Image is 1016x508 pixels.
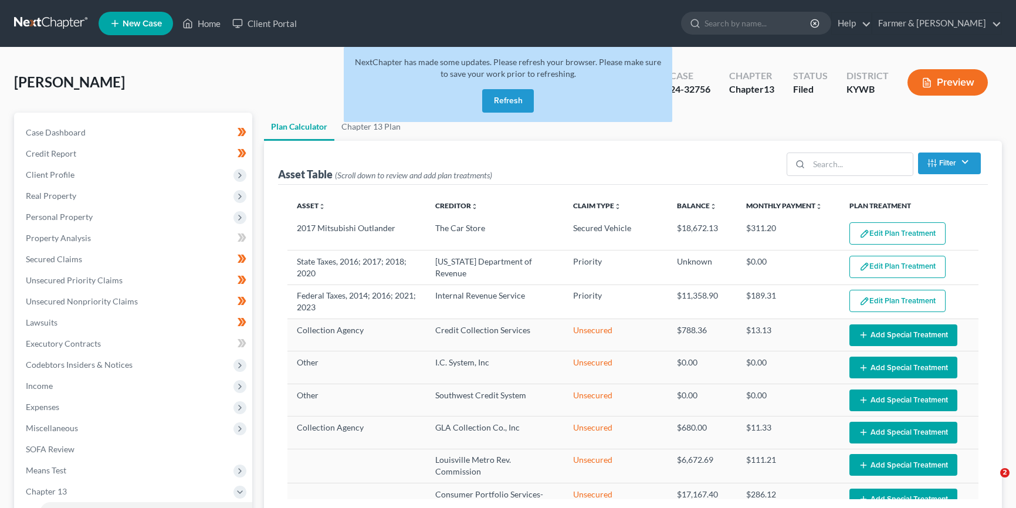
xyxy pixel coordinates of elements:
[16,228,252,249] a: Property Analysis
[287,416,426,449] td: Collection Agency
[26,381,53,391] span: Income
[564,218,668,250] td: Secured Vehicle
[26,402,59,412] span: Expenses
[177,13,226,34] a: Home
[26,360,133,370] span: Codebtors Insiders & Notices
[668,319,737,351] td: $788.36
[677,201,717,210] a: Balanceunfold_more
[793,83,828,96] div: Filed
[710,203,717,210] i: unfold_more
[426,416,564,449] td: GLA Collection Co., Inc
[729,69,774,83] div: Chapter
[26,254,82,264] span: Secured Claims
[26,212,93,222] span: Personal Property
[564,416,668,449] td: Unsecured
[26,486,67,496] span: Chapter 13
[849,454,957,476] button: Add Special Treatment
[668,416,737,449] td: $680.00
[26,191,76,201] span: Real Property
[564,351,668,384] td: Unsecured
[426,449,564,483] td: Louisville Metro Rev. Commission
[123,19,162,28] span: New Case
[668,250,737,285] td: Unknown
[564,449,668,483] td: Unsecured
[16,291,252,312] a: Unsecured Nonpriority Claims
[16,143,252,164] a: Credit Report
[16,312,252,333] a: Lawsuits
[737,250,841,285] td: $0.00
[573,201,621,210] a: Claim Typeunfold_more
[26,317,57,327] span: Lawsuits
[334,113,408,141] a: Chapter 13 Plan
[26,444,74,454] span: SOFA Review
[287,384,426,416] td: Other
[849,324,957,346] button: Add Special Treatment
[26,275,123,285] span: Unsecured Priority Claims
[849,357,957,378] button: Add Special Treatment
[319,203,326,210] i: unfold_more
[355,57,661,79] span: NextChapter has made some updates. Please refresh your browser. Please make sure to save your wor...
[564,250,668,285] td: Priority
[668,449,737,483] td: $6,672.69
[859,229,869,239] img: edit-pencil-c1479a1de80d8dea1e2430c2f745a3c6a07e9d7aa2eeffe225670001d78357a8.svg
[287,250,426,285] td: State Taxes, 2016; 2017; 2018; 2020
[1000,468,1010,477] span: 2
[815,203,822,210] i: unfold_more
[16,122,252,143] a: Case Dashboard
[668,384,737,416] td: $0.00
[832,13,871,34] a: Help
[16,270,252,291] a: Unsecured Priority Claims
[849,390,957,411] button: Add Special Treatment
[335,170,492,180] span: (Scroll down to review and add plan treatments)
[859,262,869,272] img: edit-pencil-c1479a1de80d8dea1e2430c2f745a3c6a07e9d7aa2eeffe225670001d78357a8.svg
[16,249,252,270] a: Secured Claims
[793,69,828,83] div: Status
[849,222,946,245] button: Edit Plan Treatment
[426,384,564,416] td: Southwest Credit System
[840,194,978,218] th: Plan Treatment
[737,351,841,384] td: $0.00
[737,319,841,351] td: $13.13
[746,201,822,210] a: Monthly Paymentunfold_more
[729,83,774,96] div: Chapter
[278,167,492,181] div: Asset Table
[849,290,946,312] button: Edit Plan Treatment
[26,170,74,180] span: Client Profile
[297,201,326,210] a: Assetunfold_more
[16,439,252,460] a: SOFA Review
[435,201,478,210] a: Creditorunfold_more
[26,465,66,475] span: Means Test
[918,153,981,174] button: Filter
[426,218,564,250] td: The Car Store
[287,285,426,319] td: Federal Taxes, 2014; 2016; 2021; 2023
[426,285,564,319] td: Internal Revenue Service
[705,12,812,34] input: Search by name...
[668,285,737,319] td: $11,358.90
[26,423,78,433] span: Miscellaneous
[846,69,889,83] div: District
[737,218,841,250] td: $311.20
[471,203,478,210] i: unfold_more
[872,13,1001,34] a: Farmer & [PERSON_NAME]
[426,250,564,285] td: [US_STATE] Department of Revenue
[564,384,668,416] td: Unsecured
[26,127,86,137] span: Case Dashboard
[564,285,668,319] td: Priority
[670,83,710,96] div: 24-32756
[737,384,841,416] td: $0.00
[26,148,76,158] span: Credit Report
[907,69,988,96] button: Preview
[849,256,946,278] button: Edit Plan Treatment
[614,203,621,210] i: unfold_more
[287,351,426,384] td: Other
[14,73,125,90] span: [PERSON_NAME]
[859,296,869,306] img: edit-pencil-c1479a1de80d8dea1e2430c2f745a3c6a07e9d7aa2eeffe225670001d78357a8.svg
[287,319,426,351] td: Collection Agency
[764,83,774,94] span: 13
[26,296,138,306] span: Unsecured Nonpriority Claims
[426,319,564,351] td: Credit Collection Services
[668,218,737,250] td: $18,672.13
[846,83,889,96] div: KYWB
[426,351,564,384] td: I.C. System, Inc
[287,218,426,250] td: 2017 Mitsubishi Outlander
